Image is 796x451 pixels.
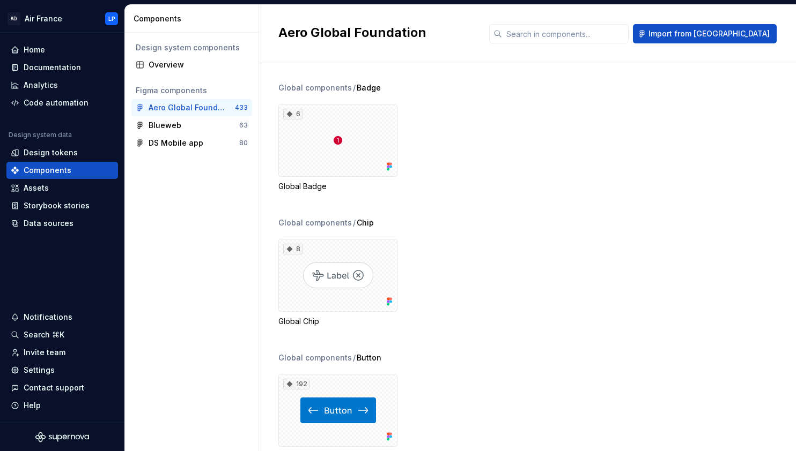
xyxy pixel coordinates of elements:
div: Contact support [24,382,84,393]
div: Design system data [9,131,72,139]
div: Home [24,44,45,55]
div: Components [134,13,254,24]
div: Global components [278,217,352,228]
a: Components [6,162,118,179]
div: Aero Global Foundation [149,102,229,113]
h2: Aero Global Foundation [278,24,476,41]
a: Code automation [6,94,118,111]
div: Code automation [24,97,89,108]
div: 8 [283,244,303,254]
a: DS Mobile app80 [131,134,252,152]
div: 6 [283,109,303,119]
span: / [353,217,356,228]
div: 192 [283,379,309,389]
div: DS Mobile app [149,138,203,148]
div: 63 [239,121,248,130]
a: Data sources [6,215,118,232]
div: Settings [24,365,55,375]
a: Design tokens [6,144,118,161]
button: Help [6,397,118,414]
div: Assets [24,183,49,193]
div: Air France [25,13,62,24]
a: Documentation [6,59,118,76]
div: 433 [235,103,248,112]
div: Global components [278,352,352,363]
div: Components [24,165,71,176]
div: 8Global Chip [278,239,397,327]
span: Button [357,352,381,363]
div: LP [108,14,115,23]
div: Global components [278,82,352,93]
div: 6Global Badge [278,104,397,192]
button: Contact support [6,379,118,396]
a: Home [6,41,118,58]
a: Blueweb63 [131,117,252,134]
div: Analytics [24,80,58,91]
div: Design tokens [24,147,78,158]
div: 80 [239,139,248,147]
div: Global Chip [278,316,397,327]
button: Search ⌘K [6,326,118,343]
div: Search ⌘K [24,329,64,340]
div: AD [8,12,20,25]
button: Notifications [6,309,118,326]
button: Import from [GEOGRAPHIC_DATA] [633,24,777,43]
div: Invite team [24,347,65,358]
div: Storybook stories [24,200,90,211]
span: Import from [GEOGRAPHIC_DATA] [648,28,770,39]
span: / [353,82,356,93]
div: Notifications [24,312,72,322]
button: ADAir FranceLP [2,7,122,30]
a: Invite team [6,344,118,361]
div: Overview [149,59,248,70]
div: Help [24,400,41,411]
a: Overview [131,56,252,73]
a: Storybook stories [6,197,118,214]
a: Assets [6,179,118,197]
span: Badge [357,82,381,93]
a: Settings [6,362,118,379]
input: Search in components... [502,24,629,43]
span: Chip [357,217,374,228]
span: / [353,352,356,363]
div: Blueweb [149,120,181,131]
svg: Supernova Logo [35,432,89,442]
a: Analytics [6,77,118,94]
div: Design system components [136,42,248,53]
div: Global Badge [278,181,397,192]
div: Figma components [136,85,248,96]
div: Documentation [24,62,81,73]
a: Aero Global Foundation433 [131,99,252,116]
div: Data sources [24,218,73,229]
